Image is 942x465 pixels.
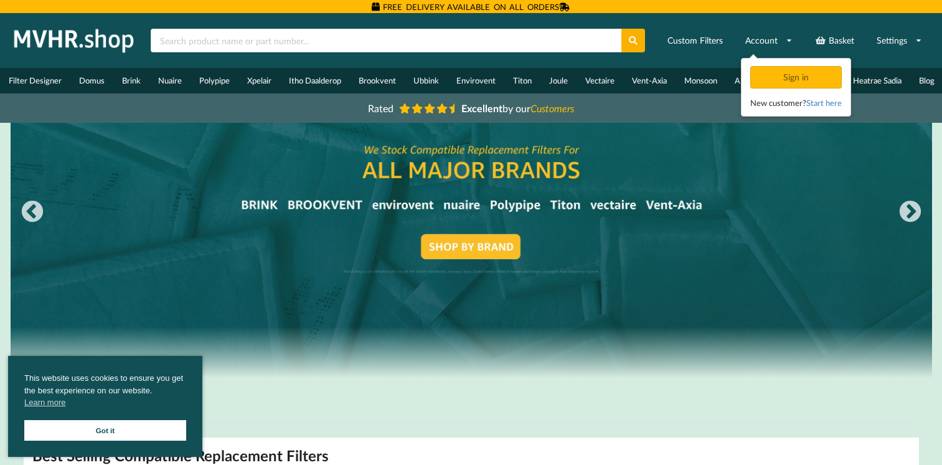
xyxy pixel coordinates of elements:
a: Ubbink [405,68,448,93]
span: Rated [368,102,393,114]
b: Excellent [461,102,502,114]
a: Brookvent [350,68,405,93]
div: cookieconsent [8,356,202,457]
img: mvhr.shop.png [9,25,139,56]
a: Monsoon [676,68,726,93]
div: Sign in [750,66,842,89]
a: Itho Daalderop [280,68,350,93]
a: Joule [540,68,577,93]
a: Start here [806,98,842,108]
a: Airflow [726,68,770,93]
i: Customers [530,102,574,114]
button: Previous [20,200,45,225]
a: Xpelair [238,68,280,93]
a: Custom Filters [659,29,731,52]
a: Basket [807,29,862,52]
a: Account [737,29,801,52]
a: Rated Excellentby ourCustomers [359,98,583,118]
button: Next [898,200,923,225]
a: Brink [113,68,149,93]
span: by our [461,102,574,114]
a: Heatrae Sadia [844,68,910,93]
a: Titon [504,68,540,93]
a: Envirovent [448,68,504,93]
span: This website uses cookies to ensure you get the best experience on our website. [24,372,186,412]
a: Domus [70,68,113,93]
a: Settings [869,29,930,52]
a: cookies - Learn more [24,396,65,409]
a: Got it cookie [24,420,186,441]
a: Polypipe [191,68,238,93]
div: New customer? [750,97,842,109]
a: Sign in [750,72,844,82]
input: Search product name or part number... [151,29,621,52]
a: Vent-Axia [623,68,676,93]
a: Vectaire [577,68,623,93]
a: Nuaire [149,68,191,93]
